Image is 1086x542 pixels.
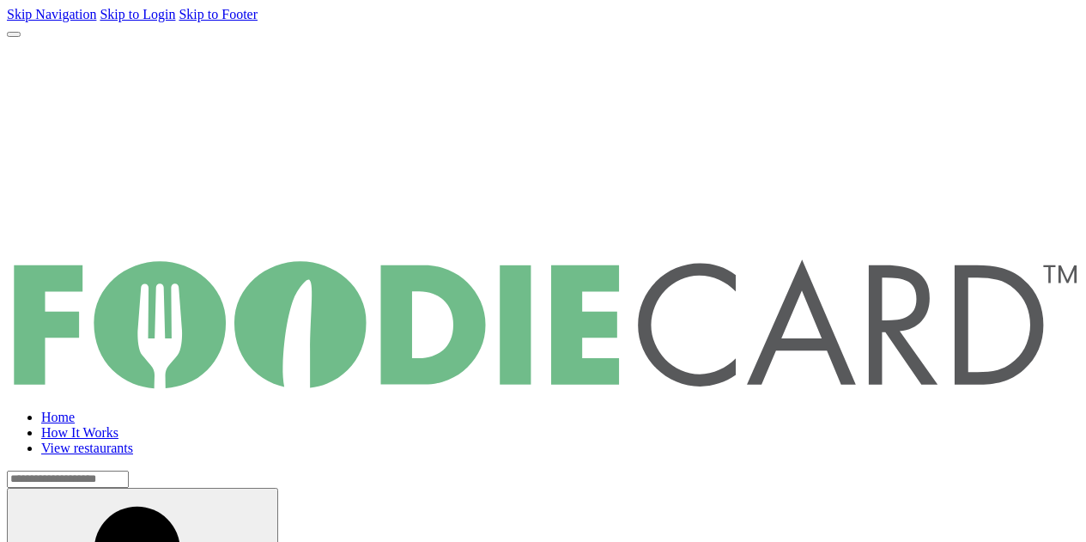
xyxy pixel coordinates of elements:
a: View restaurants [41,441,133,455]
a: How It Works [41,425,118,440]
a: Skip to Login [100,7,175,21]
input: restaurant search [7,471,129,488]
img: FoodieCard; Eat, Drink, Save, Donate [7,38,1079,256]
a: Home [41,410,75,424]
a: Skip to Footer [179,7,258,21]
a: Skip Navigation [7,7,96,21]
img: FoodieCard; Eat, Drink, Save, Donate [7,259,1079,393]
button: Toggle navigation [7,32,21,37]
